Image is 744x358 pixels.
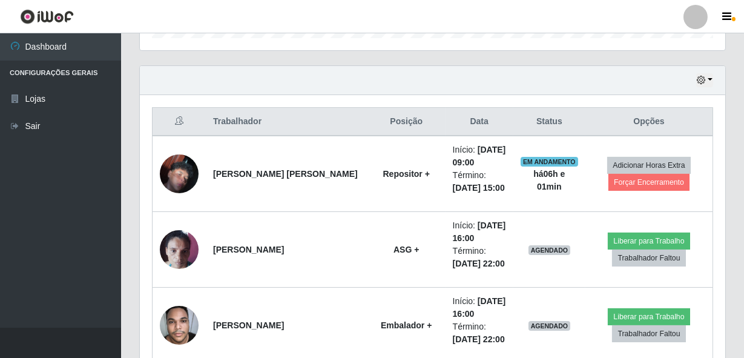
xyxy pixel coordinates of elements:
button: Forçar Encerramento [608,174,690,191]
button: Trabalhador Faltou [612,325,685,342]
button: Liberar para Trabalho [608,233,690,250]
span: EM ANDAMENTO [521,157,578,167]
button: Trabalhador Faltou [612,250,685,267]
time: [DATE] 09:00 [453,145,506,167]
strong: [PERSON_NAME] [PERSON_NAME] [213,169,358,179]
time: [DATE] 16:00 [453,296,506,319]
time: [DATE] 16:00 [453,220,506,243]
span: AGENDADO [528,245,571,255]
strong: ASG + [393,245,419,254]
th: Status [513,108,585,136]
img: 1733770253666.jpeg [160,224,199,275]
img: 1749787504535.jpeg [160,139,199,208]
strong: Embalador + [381,320,432,330]
img: CoreUI Logo [20,9,74,24]
strong: [PERSON_NAME] [213,245,284,254]
th: Posição [367,108,446,136]
li: Início: [453,219,506,245]
time: [DATE] 22:00 [453,334,505,344]
time: [DATE] 22:00 [453,259,505,268]
li: Término: [453,245,506,270]
th: Data [446,108,513,136]
button: Adicionar Horas Extra [607,157,690,174]
th: Trabalhador [206,108,367,136]
li: Início: [453,144,506,169]
button: Liberar para Trabalho [608,308,690,325]
time: [DATE] 15:00 [453,183,505,193]
strong: [PERSON_NAME] [213,320,284,330]
li: Término: [453,320,506,346]
img: 1691528816386.jpeg [160,299,199,351]
strong: Repositor + [383,169,430,179]
li: Término: [453,169,506,194]
strong: há 06 h e 01 min [533,169,565,191]
span: AGENDADO [528,321,571,331]
li: Início: [453,295,506,320]
th: Opções [585,108,713,136]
